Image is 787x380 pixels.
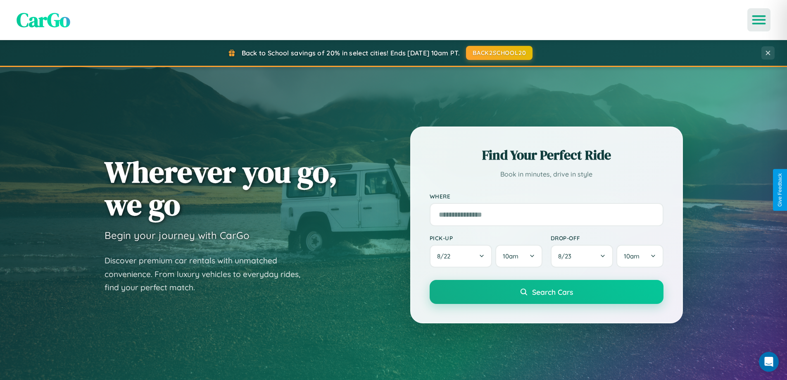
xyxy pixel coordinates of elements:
span: 10am [624,252,640,260]
div: Give Feedback [777,173,783,207]
button: Open menu [747,8,770,31]
div: Open Intercom Messenger [759,352,779,372]
span: 8 / 23 [558,252,575,260]
button: 10am [616,245,663,268]
label: Where [430,193,663,200]
span: 8 / 22 [437,252,454,260]
p: Book in minutes, drive in style [430,168,663,180]
button: Search Cars [430,280,663,304]
button: 8/23 [551,245,613,268]
label: Pick-up [430,234,542,241]
h3: Begin your journey with CarGo [105,229,250,241]
button: 10am [495,245,542,268]
span: Search Cars [532,287,573,296]
span: CarGo [17,6,70,33]
h1: Wherever you go, we go [105,155,338,221]
button: BACK2SCHOOL20 [466,46,533,60]
span: Back to School savings of 20% in select cities! Ends [DATE] 10am PT. [242,49,460,57]
label: Drop-off [551,234,663,241]
p: Discover premium car rentals with unmatched convenience. From luxury vehicles to everyday rides, ... [105,254,311,294]
button: 8/22 [430,245,492,268]
span: 10am [503,252,518,260]
h2: Find Your Perfect Ride [430,146,663,164]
